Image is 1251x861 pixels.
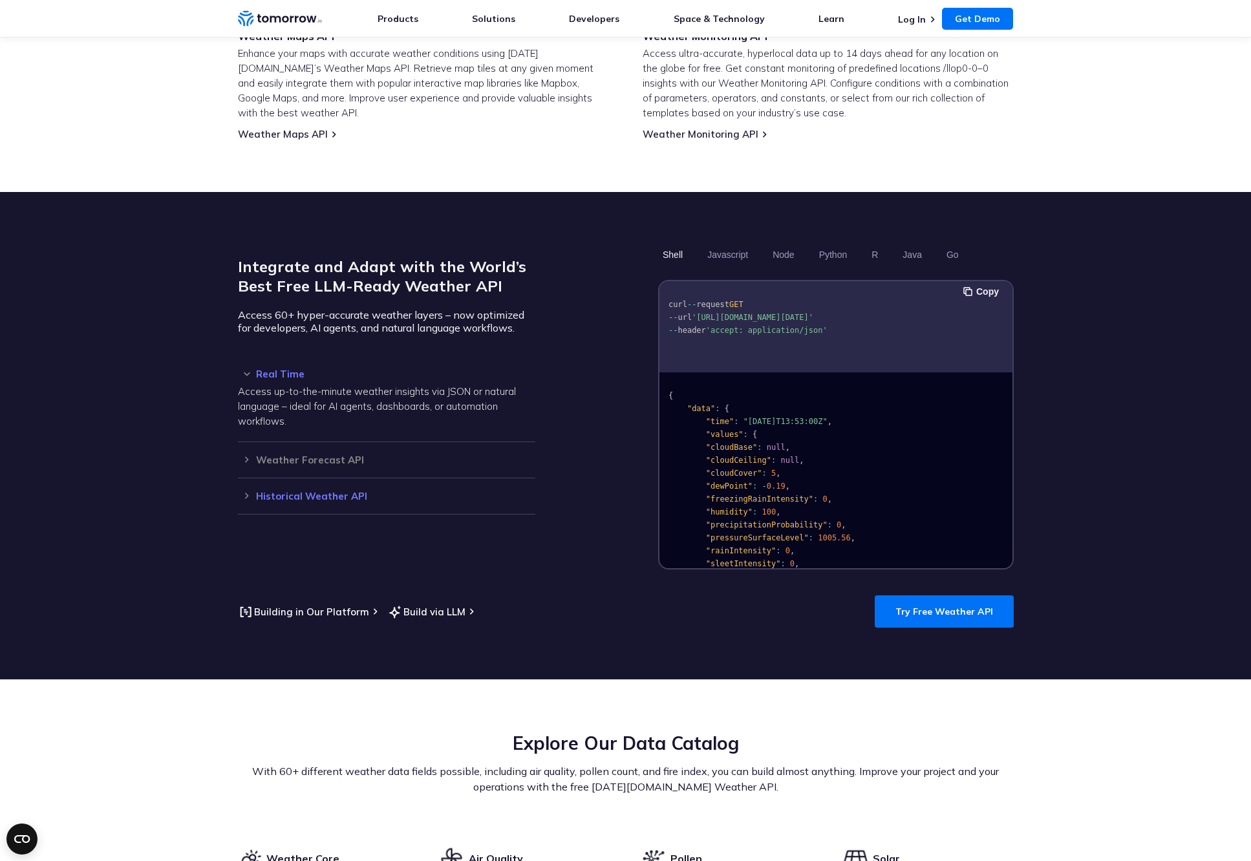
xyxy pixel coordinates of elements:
p: Enhance your maps with accurate weather conditions using [DATE][DOMAIN_NAME]’s Weather Maps API. ... [238,46,609,120]
span: "dewPoint" [705,482,752,491]
button: Go [941,244,963,266]
span: { [753,430,757,439]
span: request [696,300,729,309]
button: Node [768,244,798,266]
span: null [766,443,785,452]
a: Learn [818,13,844,25]
span: 0 [837,520,841,529]
a: Weather Monitoring API [643,128,758,140]
a: Building in Our Platform [238,604,369,620]
span: "sleetIntensity" [705,559,780,568]
span: "cloudCover" [705,469,762,478]
a: Get Demo [942,8,1013,30]
a: Products [378,13,418,25]
span: { [724,404,729,413]
span: , [827,417,831,426]
span: , [850,533,855,542]
span: -- [668,313,678,322]
span: 0 [789,559,794,568]
span: "time" [705,417,733,426]
span: 5 [771,469,775,478]
a: Space & Technology [674,13,765,25]
span: , [827,494,831,504]
span: "pressureSurfaceLevel" [705,533,808,542]
p: With 60+ different weather data fields possible, including air quality, pollen count, and fire in... [238,763,1014,794]
h3: Weather Forecast API [238,455,535,465]
span: "[DATE]T13:53:00Z" [743,417,827,426]
span: , [776,507,780,516]
span: 0 [822,494,827,504]
span: : [734,417,738,426]
span: "cloudCeiling" [705,456,771,465]
button: Copy [963,284,1003,299]
button: Java [898,244,926,266]
span: : [715,404,720,413]
span: : [827,520,831,529]
p: Access up-to-the-minute weather insights via JSON or natural language – ideal for AI agents, dash... [238,384,535,429]
span: , [785,443,789,452]
span: 'accept: application/json' [705,326,827,335]
span: : [753,482,757,491]
span: "freezingRainIntensity" [705,494,813,504]
h3: Real Time [238,369,535,379]
span: url [678,313,692,322]
p: Access 60+ hyper-accurate weather layers – now optimized for developers, AI agents, and natural l... [238,308,535,334]
h2: Integrate and Adapt with the World’s Best Free LLM-Ready Weather API [238,257,535,295]
span: null [780,456,799,465]
span: , [789,546,794,555]
a: Build via LLM [387,604,465,620]
h3: Historical Weather API [238,491,535,501]
span: 1005.56 [818,533,851,542]
span: : [808,533,813,542]
span: "values" [705,430,743,439]
a: Solutions [472,13,515,25]
span: : [771,456,775,465]
span: 100 [762,507,776,516]
span: "precipitationProbability" [705,520,827,529]
span: , [795,559,799,568]
span: - [762,482,766,491]
a: Try Free Weather API [875,595,1014,628]
span: GET [729,300,743,309]
span: "rainIntensity" [705,546,775,555]
span: : [743,430,747,439]
span: '[URL][DOMAIN_NAME][DATE]' [692,313,813,322]
span: header [678,326,705,335]
span: , [776,469,780,478]
h2: Explore Our Data Catalog [238,731,1014,756]
span: "humidity" [705,507,752,516]
span: : [776,546,780,555]
span: , [799,456,804,465]
span: : [753,507,757,516]
span: 0 [785,546,789,555]
span: "data" [687,404,714,413]
button: Javascript [703,244,753,266]
span: "cloudBase" [705,443,756,452]
span: -- [668,326,678,335]
p: Access ultra-accurate, hyperlocal data up to 14 days ahead for any location on the globe for free... [643,46,1014,120]
span: -- [687,300,696,309]
span: , [785,482,789,491]
a: Log In [898,14,926,25]
button: Open CMP widget [6,824,37,855]
button: R [867,244,882,266]
a: Weather Maps API [238,128,328,140]
button: Python [814,244,851,266]
span: : [813,494,817,504]
span: { [668,391,673,400]
span: : [780,559,785,568]
a: Home link [238,9,322,28]
span: curl [668,300,687,309]
span: 0.19 [766,482,785,491]
span: : [762,469,766,478]
button: Shell [658,244,687,266]
span: : [757,443,762,452]
span: , [841,520,846,529]
a: Developers [569,13,619,25]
